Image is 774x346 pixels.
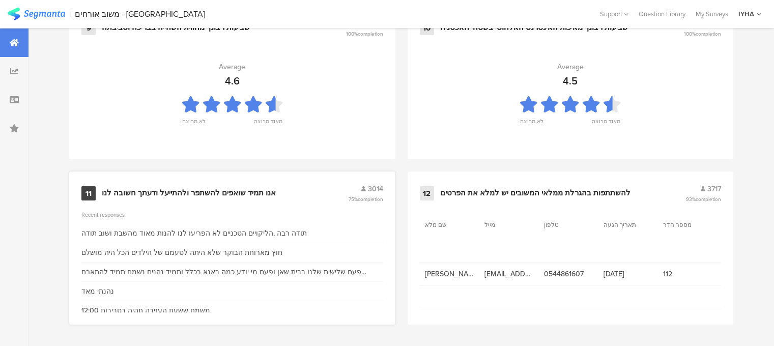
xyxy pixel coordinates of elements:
[102,188,276,198] div: אנו תמיד שואפים להשתפר ולהתייעל ודעתך חשובה לנו
[600,6,628,22] div: Support
[563,73,578,89] div: 4.5
[604,269,653,279] span: [DATE]
[358,30,383,38] span: completion
[69,8,71,20] div: |
[544,269,593,279] span: 0544861607
[102,23,250,33] div: שביעות רצונך מחווית השהייה בבריכה וסביבתה
[738,9,754,19] div: IYHA
[81,286,114,297] div: נהנתי מאד
[557,62,584,72] div: Average
[484,269,534,279] span: [EMAIL_ADDRESS][DOMAIN_NAME]
[484,220,530,229] section: מייל
[182,117,206,131] div: לא מרוצה
[81,186,96,200] div: 11
[75,9,205,19] div: משוב אורחים - [GEOGRAPHIC_DATA]
[663,269,712,279] span: 112
[81,21,96,35] div: 9
[368,184,383,194] span: 3014
[358,195,383,203] span: completion
[420,186,434,200] div: 12
[420,21,434,35] div: 10
[254,117,282,131] div: מאוד מרוצה
[544,220,590,229] section: טלפון
[81,228,307,239] div: תודה רבה ,הליקויים הטכניים לא הפריעו לנו להנות מאוד מהשבת ושוב תודה
[440,23,628,33] div: שביעות רצונך מאיכות האינטרנט האלחוטי בשטחי האכסניה
[604,220,649,229] section: תאריך הגעה
[8,8,65,20] img: segmanta logo
[425,269,474,279] span: [PERSON_NAME]
[81,247,282,258] div: חוץ מארוחת הבוקר שלא היתה לטעמם של הילדים הכל היה מושלם
[346,30,383,38] span: 100%
[225,73,240,89] div: 4.6
[684,30,721,38] span: 100%
[349,195,383,203] span: 75%
[696,195,721,203] span: completion
[707,184,721,194] span: 3717
[686,195,721,203] span: 93%
[425,220,471,229] section: שם מלא
[691,9,733,19] a: My Surveys
[81,211,383,219] div: Recent responses
[520,117,543,131] div: לא מרוצה
[663,220,709,229] section: מספר חדר
[696,30,721,38] span: completion
[81,305,210,316] div: משמח ששעת העזיבה תהיה בסביבות 12:00
[634,9,691,19] a: Question Library
[592,117,620,131] div: מאוד מרוצה
[440,188,630,198] div: להשתתפות בהגרלת ממלאי המשובים יש למלא את הפרטים
[219,62,245,72] div: Average
[81,267,383,277] div: פעם שלישית שלנו בבית שאן ופעם מי יודע כמה באנא בכלל ותמיד נהנים נשמח תמיד להתארח טצלכם😁 שבוע טוב ...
